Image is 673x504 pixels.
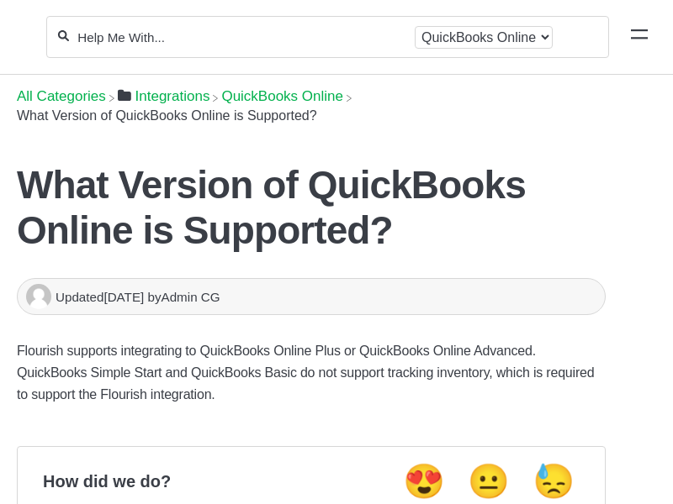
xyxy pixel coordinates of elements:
[162,290,220,304] span: Admin CG
[17,340,606,406] p: Flourish supports integrating to QuickBooks Online Plus or QuickBooks Online Advanced. QuickBooks...
[398,461,450,502] button: Positive feedback button
[56,290,147,304] span: Updated
[21,27,29,48] img: Flourish Help Center Logo
[17,108,317,123] span: What Version of QuickBooks Online is Supported?
[118,88,210,104] a: Integrations
[631,29,648,45] a: Mobile navigation
[46,6,609,68] section: Search section
[463,461,515,502] button: Neutral feedback button
[17,88,106,104] a: Breadcrumb link to All Categories
[26,284,51,309] img: Admin CG
[221,88,343,104] a: QuickBooks Online
[76,29,408,45] input: Help Me With...
[221,88,343,105] span: ​QuickBooks Online
[17,162,606,253] h1: What Version of QuickBooks Online is Supported?
[147,290,220,304] span: by
[527,461,580,502] button: Negative feedback button
[17,88,106,105] span: All Categories
[103,290,144,304] time: [DATE]
[43,472,171,491] p: How did we do?
[135,88,210,105] span: ​Integrations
